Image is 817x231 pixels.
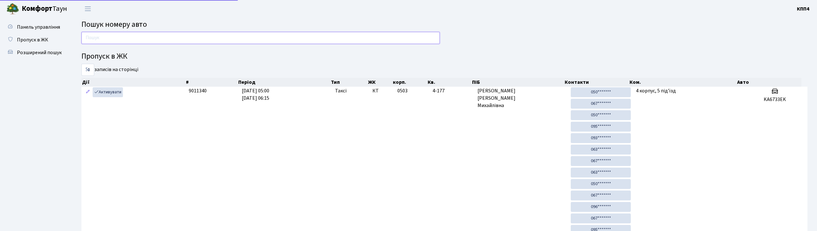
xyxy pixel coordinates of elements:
span: Пошук номеру авто [81,19,147,30]
th: Авто [737,78,801,87]
span: [DATE] 05:00 [DATE] 06:15 [242,87,269,102]
span: Пропуск в ЖК [17,36,48,43]
th: # [185,78,238,87]
span: Таун [22,4,67,14]
a: КПП4 [797,5,809,13]
span: Панель управління [17,24,60,31]
a: Розширений пошук [3,46,67,59]
input: Пошук [81,32,440,44]
th: Кв. [427,78,471,87]
span: 4 корпус, 5 під'їзд [636,87,676,94]
th: ЖК [367,78,392,87]
a: Активувати [93,87,123,97]
button: Переключити навігацію [80,4,96,14]
th: Ком. [629,78,737,87]
span: [PERSON_NAME] [PERSON_NAME] Михайлівна [477,87,566,109]
select: записів на сторінці [81,64,94,76]
th: Період [238,78,330,87]
th: Контакти [564,78,629,87]
label: записів на сторінці [81,64,138,76]
th: ПІБ [471,78,564,87]
a: Редагувати [84,87,92,97]
span: 4-177 [432,87,472,95]
img: logo.png [6,3,19,15]
span: 0503 [397,87,408,94]
b: Комфорт [22,4,52,14]
h5: KA6733EK [745,97,805,103]
th: корп. [392,78,427,87]
h4: Пропуск в ЖК [81,52,807,61]
th: Тип [330,78,367,87]
b: КПП4 [797,5,809,12]
th: Дії [81,78,185,87]
span: Таксі [335,87,347,95]
span: КТ [372,87,392,95]
span: Розширений пошук [17,49,62,56]
span: 9011340 [189,87,207,94]
a: Панель управління [3,21,67,33]
a: Пропуск в ЖК [3,33,67,46]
